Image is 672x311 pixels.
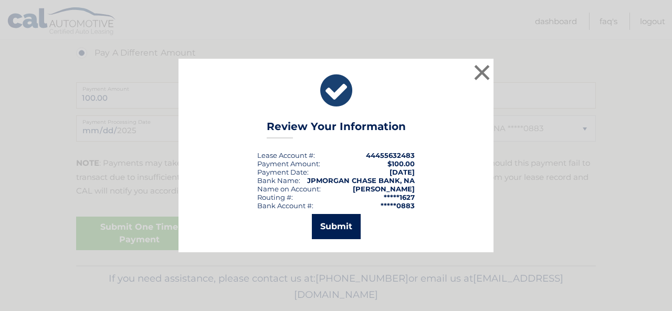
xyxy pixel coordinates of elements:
[257,201,313,210] div: Bank Account #:
[387,159,415,168] span: $100.00
[257,185,321,193] div: Name on Account:
[267,120,406,138] h3: Review Your Information
[257,168,307,176] span: Payment Date
[353,185,415,193] strong: [PERSON_NAME]
[257,159,320,168] div: Payment Amount:
[307,176,415,185] strong: JPMORGAN CHASE BANK, NA
[257,168,309,176] div: :
[257,176,300,185] div: Bank Name:
[257,193,293,201] div: Routing #:
[390,168,415,176] span: [DATE]
[366,151,415,159] strong: 44455632483
[312,214,361,239] button: Submit
[257,151,315,159] div: Lease Account #:
[471,62,492,83] button: ×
